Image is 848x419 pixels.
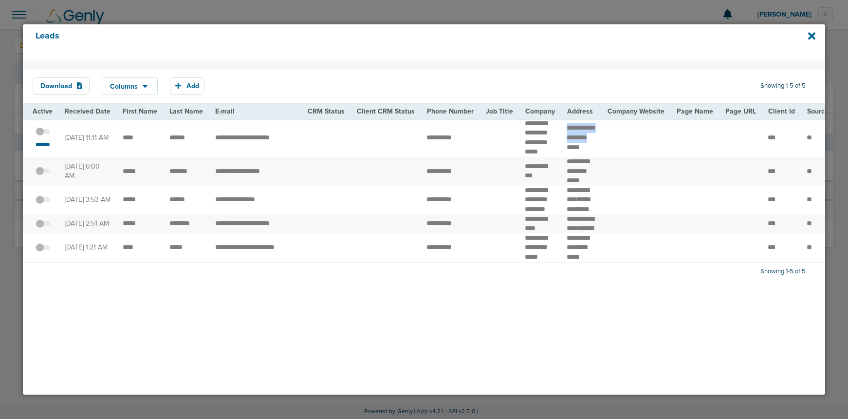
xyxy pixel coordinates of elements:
td: [DATE] 1:21 AM [59,233,117,262]
span: Showing 1-5 of 5 [760,82,806,90]
span: Page URL [725,107,756,115]
span: Client Id [768,107,795,115]
span: First Name [123,107,157,115]
th: Job Title [479,104,519,119]
th: Company Website [601,104,670,119]
span: Last Name [169,107,203,115]
h4: Leads [36,31,737,53]
button: Add [170,77,204,95]
span: CRM Status [308,107,345,115]
span: E-mail [215,107,235,115]
span: Phone Number [427,107,474,115]
td: [DATE] 6:00 AM [59,157,117,186]
th: Company [519,104,561,119]
td: [DATE] 2:51 AM [59,214,117,233]
th: Page Name [670,104,719,119]
span: Showing 1-5 of 5 [760,267,806,276]
span: Received Date [65,107,111,115]
span: Active [33,107,53,115]
td: [DATE] 11:11 AM [59,119,117,157]
span: Source [807,107,829,115]
th: Address [561,104,601,119]
th: Client CRM Status [350,104,421,119]
button: Download [33,77,90,95]
td: [DATE] 3:53 AM [59,186,117,214]
span: Columns [110,83,138,90]
span: Add [186,82,199,90]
